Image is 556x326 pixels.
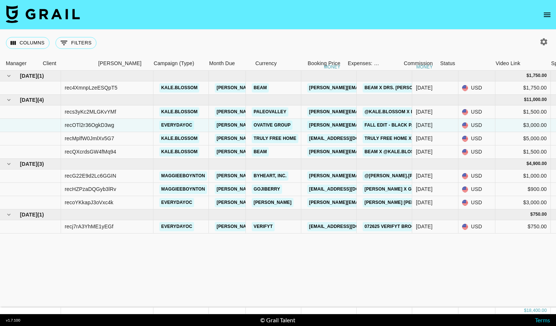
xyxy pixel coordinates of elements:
[530,211,533,218] div: $
[55,37,96,49] button: Show filters
[416,172,433,179] div: Jul '25
[65,135,114,142] div: recMplfW0JmlXv5G7
[533,211,547,218] div: 750.00
[252,107,288,117] a: Paleovalley
[6,56,27,71] div: Manager
[65,84,118,91] div: rec4XmnpLzeESQpT5
[404,56,433,71] div: Commission
[529,161,547,167] div: 4,900.00
[307,107,428,117] a: [PERSON_NAME][EMAIL_ADDRESS][DOMAIN_NAME]
[4,159,14,169] button: hide children
[159,83,199,93] a: kale.blossom
[20,72,37,80] span: [DATE]
[39,56,95,71] div: Client
[252,147,269,157] a: Beam
[307,171,428,181] a: [PERSON_NAME][EMAIL_ADDRESS][DOMAIN_NAME]
[529,73,547,79] div: 1,750.00
[159,107,199,117] a: kale.blossom
[363,121,426,130] a: Fall Edit - Black Pants
[307,185,390,194] a: [EMAIL_ADDRESS][DOMAIN_NAME]
[159,198,194,207] a: everydayoc
[495,220,551,233] div: $750.00
[20,211,37,218] span: [DATE]
[344,56,381,71] div: Expenses: Remove Commission?
[307,198,428,207] a: [PERSON_NAME][EMAIL_ADDRESS][DOMAIN_NAME]
[252,198,294,207] a: [PERSON_NAME]
[215,222,335,231] a: [PERSON_NAME][EMAIL_ADDRESS][DOMAIN_NAME]
[526,307,547,314] div: 18,400.00
[416,121,433,129] div: Aug '25
[98,56,142,71] div: [PERSON_NAME]
[215,147,335,157] a: [PERSON_NAME][EMAIL_ADDRESS][DOMAIN_NAME]
[363,222,445,231] a: 072625 Verifyt Brooklyn Event
[492,56,547,71] div: Video Link
[458,132,495,145] div: USD
[526,161,529,167] div: $
[416,84,433,91] div: Sep '25
[363,185,436,194] a: [PERSON_NAME] x Gojiberry
[495,183,551,196] div: $900.00
[416,65,433,69] div: money
[324,65,340,69] div: money
[65,121,114,129] div: recOTl2r36OgkD3wg
[526,73,529,79] div: $
[65,172,116,179] div: recG22E9d2Lc6GGIN
[215,121,335,130] a: [PERSON_NAME][EMAIL_ADDRESS][DOMAIN_NAME]
[6,318,20,323] div: v 1.7.100
[37,96,44,104] span: ( 4 )
[437,56,492,71] div: Status
[20,160,37,168] span: [DATE]
[159,222,194,231] a: everydayoc
[458,145,495,159] div: USD
[43,56,57,71] div: Client
[458,119,495,132] div: USD
[6,5,80,23] img: Grail Talent
[495,132,551,145] div: $5,000.00
[4,209,14,220] button: hide children
[416,135,433,142] div: Aug '25
[252,185,282,194] a: GOJIBERRY
[307,134,390,143] a: [EMAIL_ADDRESS][DOMAIN_NAME]
[495,81,551,95] div: $1,750.00
[215,83,335,93] a: [PERSON_NAME][EMAIL_ADDRESS][DOMAIN_NAME]
[495,105,551,119] div: $1,500.00
[65,185,116,193] div: recHZPzaDQGyb3lRv
[416,148,433,155] div: Aug '25
[524,97,526,103] div: $
[159,121,194,130] a: everydayoc
[348,56,380,71] div: Expenses: Remove Commission?
[307,121,466,130] a: [PERSON_NAME][EMAIL_ADDRESS][PERSON_NAME][DOMAIN_NAME]
[458,220,495,233] div: USD
[440,56,455,71] div: Status
[363,147,524,157] a: Beam x @kale.blossom (Drs. [PERSON_NAME] & [PERSON_NAME])
[215,198,335,207] a: [PERSON_NAME][EMAIL_ADDRESS][DOMAIN_NAME]
[159,171,207,181] a: maggieeboynton
[159,134,199,143] a: kale.blossom
[252,222,275,231] a: Verifyt
[307,83,428,93] a: [PERSON_NAME][EMAIL_ADDRESS][DOMAIN_NAME]
[458,169,495,183] div: USD
[2,56,39,71] div: Manager
[4,71,14,81] button: hide children
[4,95,14,105] button: hide children
[252,171,288,181] a: ByHeart, Inc.
[159,185,207,194] a: maggieeboynton
[252,121,292,130] a: Ovative Group
[65,199,113,206] div: recoYKkapJ3oVxc4k
[215,185,335,194] a: [PERSON_NAME][EMAIL_ADDRESS][DOMAIN_NAME]
[37,211,44,218] span: ( 1 )
[458,196,495,209] div: USD
[495,196,551,209] div: $3,000.00
[495,119,551,132] div: $3,000.00
[526,97,547,103] div: 11,000.00
[524,307,526,314] div: $
[458,81,495,95] div: USD
[209,56,235,71] div: Month Due
[458,183,495,196] div: USD
[458,105,495,119] div: USD
[363,134,551,143] a: Truly Free Home x @kale.blossom -- Laundry Wash & Dishwasher Liquid
[495,169,551,183] div: $1,000.00
[65,148,116,155] div: recQXcrdsGW4fMq94
[65,223,113,230] div: recj7rA3YhME1yEGf
[150,56,206,71] div: Campaign (Type)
